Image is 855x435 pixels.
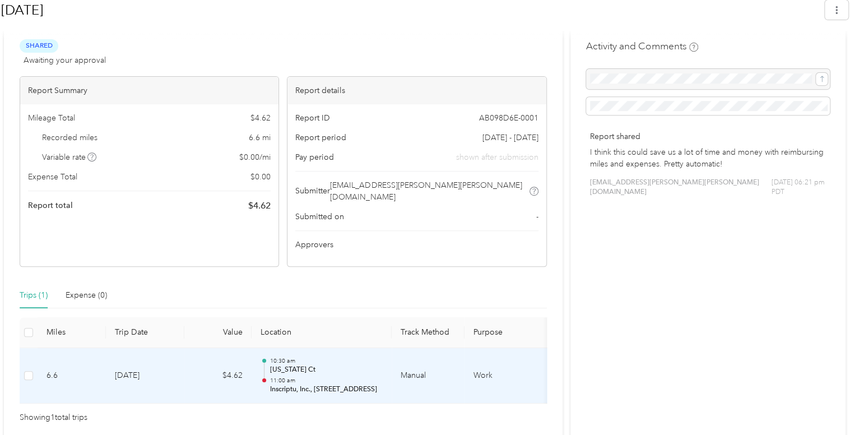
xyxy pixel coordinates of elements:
[295,151,334,163] span: Pay period
[20,411,87,424] span: Showing 1 total trips
[590,178,772,197] span: [EMAIL_ADDRESS][PERSON_NAME][PERSON_NAME][DOMAIN_NAME]
[250,171,271,183] span: $ 0.00
[330,179,527,203] span: [EMAIL_ADDRESS][PERSON_NAME][PERSON_NAME][DOMAIN_NAME]
[269,357,383,365] p: 10:30 am
[269,365,383,375] p: [US_STATE] Ct
[482,132,538,144] span: [DATE] - [DATE]
[38,348,106,404] td: 6.6
[456,151,538,163] span: shown after submission
[287,77,546,104] div: Report details
[536,211,538,223] span: -
[42,151,97,163] span: Variable rate
[20,289,48,302] div: Trips (1)
[106,348,184,404] td: [DATE]
[28,171,77,183] span: Expense Total
[295,132,346,144] span: Report period
[772,178,826,197] span: [DATE] 06:21 pm PDT
[464,348,549,404] td: Work
[28,200,73,211] span: Report total
[590,146,826,170] p: I think this could save us a lot of time and money with reimbursing miles and expenses. Pretty au...
[239,151,271,163] span: $ 0.00 / mi
[295,239,333,251] span: Approvers
[184,348,252,404] td: $4.62
[392,317,464,348] th: Track Method
[42,132,97,144] span: Recorded miles
[20,39,58,52] span: Shared
[295,211,344,223] span: Submitted on
[66,289,107,302] div: Expense (0)
[20,77,278,104] div: Report Summary
[464,317,549,348] th: Purpose
[269,385,383,395] p: Inscriptu, Inc., [STREET_ADDRESS]
[28,112,75,124] span: Mileage Total
[392,348,464,404] td: Manual
[295,112,330,124] span: Report ID
[248,199,271,212] span: $ 4.62
[249,132,271,144] span: 6.6 mi
[184,317,252,348] th: Value
[250,112,271,124] span: $ 4.62
[106,317,184,348] th: Trip Date
[590,131,826,142] p: Report shared
[295,185,330,197] span: Submitter
[252,317,392,348] th: Location
[24,54,106,66] span: Awaiting your approval
[38,317,106,348] th: Miles
[479,112,538,124] span: AB098D6E-0001
[269,377,383,385] p: 11:00 am
[586,39,698,53] h4: Activity and Comments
